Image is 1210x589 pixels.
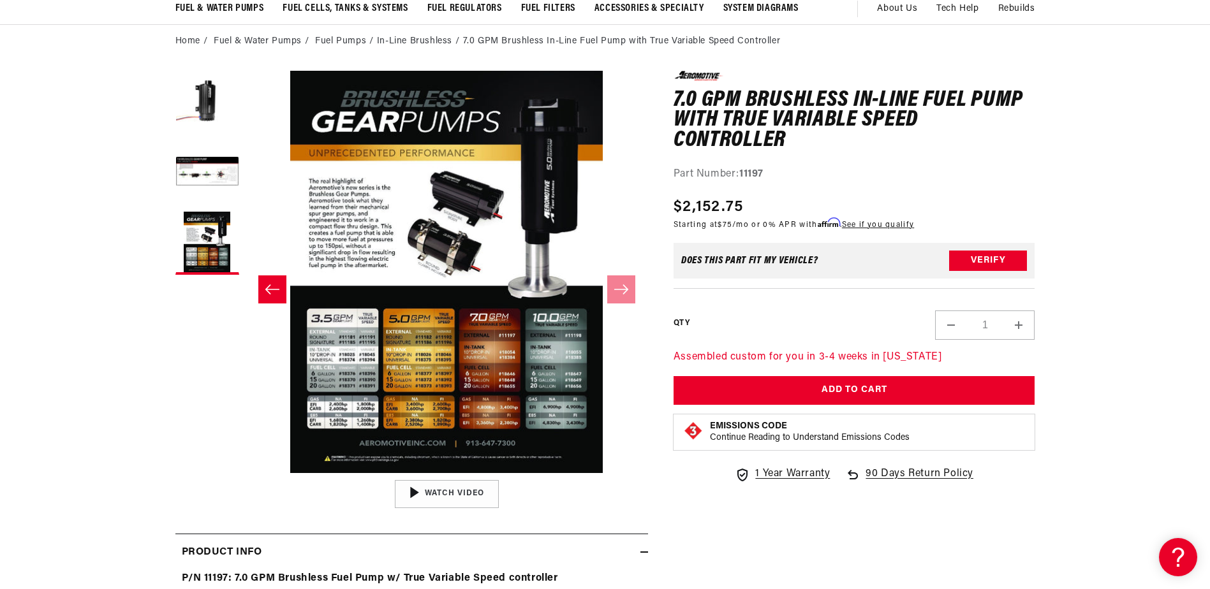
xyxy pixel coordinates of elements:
span: Accessories & Specialty [594,2,704,15]
span: $2,152.75 [674,196,744,219]
span: 1 Year Warranty [755,466,830,483]
span: Rebuilds [998,2,1035,16]
a: Fuel Pumps [315,34,366,48]
button: Verify [949,251,1027,271]
button: Emissions CodeContinue Reading to Understand Emissions Codes [710,421,910,444]
span: Tech Help [936,2,978,16]
nav: breadcrumbs [175,34,1035,48]
span: Fuel Regulators [427,2,502,15]
strong: 11197 [739,169,764,179]
a: 1 Year Warranty [735,466,830,483]
button: Load image 1 in gallery view [175,71,239,135]
span: $75 [718,221,732,229]
a: See if you qualify - Learn more about Affirm Financing (opens in modal) [842,221,914,229]
span: Fuel Cells, Tanks & Systems [283,2,408,15]
a: Home [175,34,200,48]
button: Load image 2 in gallery view [175,141,239,205]
button: Slide left [258,275,286,303]
img: Emissions code [683,421,704,441]
label: QTY [674,318,690,329]
p: Assembled custom for you in 3-4 weeks in [US_STATE] [674,349,1035,366]
span: About Us [877,4,917,13]
strong: Emissions Code [710,421,787,431]
strong: P/N 11197: 7.0 GPM Brushless Fuel Pump w/ True Variable Speed controller [182,573,558,583]
span: Fuel & Water Pumps [175,2,264,15]
media-gallery: Gallery Viewer [175,71,648,507]
p: Starting at /mo or 0% APR with . [674,219,914,231]
a: Fuel & Water Pumps [214,34,302,48]
div: Does This part fit My vehicle? [681,256,818,266]
button: Load image 3 in gallery view [175,211,239,275]
li: 7.0 GPM Brushless In-Line Fuel Pump with True Variable Speed Controller [463,34,781,48]
button: Add to Cart [674,376,1035,405]
span: 90 Days Return Policy [866,466,973,495]
span: System Diagrams [723,2,799,15]
h2: Product Info [182,544,262,561]
span: Affirm [818,218,840,228]
span: Fuel Filters [521,2,575,15]
h1: 7.0 GPM Brushless In-Line Fuel Pump with True Variable Speed Controller [674,91,1035,151]
div: Part Number: [674,166,1035,183]
a: 90 Days Return Policy [845,466,973,495]
li: In-Line Brushless [377,34,463,48]
button: Slide right [607,275,635,303]
summary: Product Info [175,534,648,571]
p: Continue Reading to Understand Emissions Codes [710,432,910,444]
